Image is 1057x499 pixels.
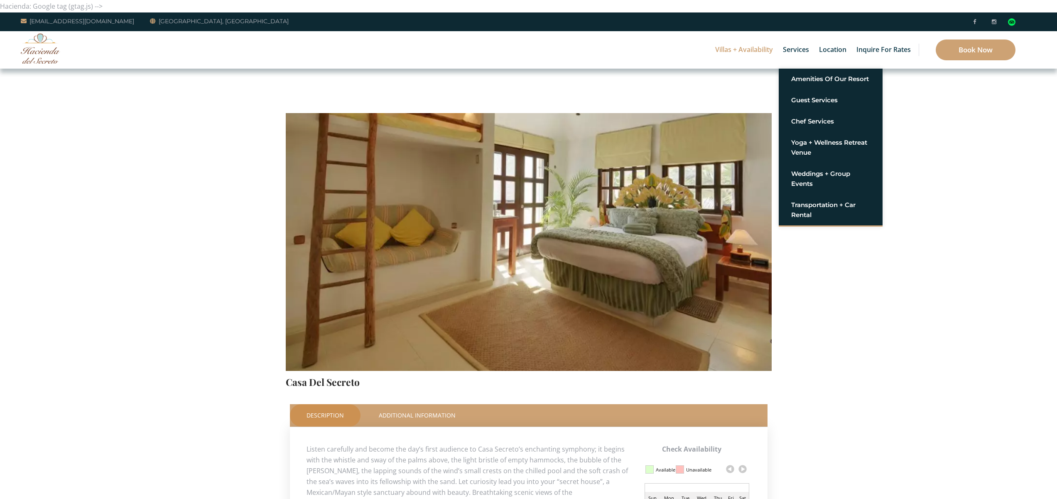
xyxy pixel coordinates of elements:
div: Unavailable [686,463,711,477]
a: Inquire for Rates [852,31,915,69]
a: [GEOGRAPHIC_DATA], [GEOGRAPHIC_DATA] [150,16,289,26]
a: Yoga + Wellness Retreat Venue [791,135,870,160]
a: Transportation + Car Rental [791,198,870,222]
img: Tripadvisor_logomark.svg [1008,18,1015,26]
a: Book Now [936,40,1015,60]
a: Chef Services [791,114,870,129]
a: Additional Information [362,404,472,427]
a: Weddings + Group Events [791,166,870,191]
a: Location [815,31,851,69]
a: Services [779,31,813,69]
div: Available [656,463,675,477]
img: Secreto-2nd-Floor-Queen-Ocean-View-Bedroom-A-1024x683-1-1000x667.jpg.webp [286,49,772,373]
a: Description [290,404,361,427]
img: Awesome Logo [21,33,60,64]
a: Amenities of Our Resort [791,72,870,86]
a: Guest Services [791,93,870,108]
a: [EMAIL_ADDRESS][DOMAIN_NAME] [21,16,134,26]
a: Casa Del Secreto [286,375,360,388]
a: Villas + Availability [711,31,777,69]
div: Read traveler reviews on Tripadvisor [1008,18,1015,26]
